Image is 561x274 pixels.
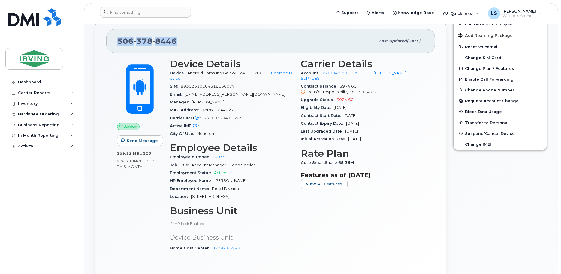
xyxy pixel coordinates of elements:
span: [DATE] [346,121,359,126]
span: Wireless Admin [502,13,536,18]
span: Initial Activation Date [301,137,348,141]
span: 8446 [152,37,177,46]
span: 309.32 MB [117,151,140,156]
span: [STREET_ADDRESS] [191,194,230,199]
span: Active [124,124,137,130]
a: Support [332,7,362,19]
span: 78B6FE6AA027 [202,108,234,112]
a: 82092.63748 [212,246,240,250]
span: $924.60 [336,97,354,102]
span: 378 [134,37,152,46]
span: Department Name [170,186,212,191]
span: Carrier IMEI [170,116,204,120]
span: [DATE] [334,105,347,110]
span: Home Cost Center [170,246,212,250]
span: Send Message [127,138,158,144]
span: [DATE] [407,39,420,43]
span: Email [170,92,185,97]
span: Account Manager - Food Service [192,163,256,167]
span: used [140,151,152,156]
span: 89302610104318166077 [181,84,235,88]
span: $974.60 [359,90,376,94]
span: HR Employee Name [170,178,214,183]
span: Transfer responsibility cost [307,90,358,94]
button: Add Roaming Package [454,29,547,41]
span: Upgrade Status [301,97,336,102]
span: Employee number [170,155,212,159]
button: Change Phone Number [454,85,547,95]
h3: Device Details [170,58,294,69]
button: Change SIM Card [454,52,547,63]
h3: Features as of [DATE] [301,171,424,179]
div: Quicklinks [439,7,483,19]
span: Change Plan / Features [465,66,514,71]
span: Account [301,71,321,75]
span: Suspend/Cancel Device [465,131,515,136]
button: View All Features [301,179,348,189]
span: [EMAIL_ADDRESS][PERSON_NAME][DOMAIN_NAME] [185,92,285,97]
p: HR Lock Enabled [170,221,294,226]
button: Change Plan / Features [454,63,547,74]
h3: Rate Plan [301,148,424,159]
span: $974.60 [301,84,424,95]
button: Request Account Change [454,95,547,106]
span: Add Roaming Package [458,33,513,39]
a: 209351 [212,155,228,159]
a: Alerts [362,7,388,19]
span: Contract Start Date [301,113,344,118]
span: [PERSON_NAME] [214,178,247,183]
span: Job Title [170,163,192,167]
p: Device Business Unit [170,233,294,242]
span: Retail Division [212,186,239,191]
span: Support [341,10,358,16]
button: Block Data Usage [454,106,547,117]
span: — [202,124,206,128]
span: Alerts [372,10,384,16]
div: Lisa Soucy [484,7,547,19]
span: Manager [170,100,192,104]
span: [PERSON_NAME] [502,9,536,13]
button: Transfer to Personal [454,117,547,128]
span: Quicklinks [450,11,472,16]
span: Knowledge Base [398,10,434,16]
button: Suspend/Cancel Device [454,128,547,139]
span: 506 [117,37,177,46]
span: [DATE] [348,137,361,141]
span: SIM [170,84,181,88]
span: 352693794115721 [204,116,244,120]
span: [DATE] [344,113,357,118]
span: Eligibility Date [301,105,334,110]
span: Last Upgraded Date [301,129,345,133]
span: MAC Address [170,108,202,112]
span: Active IMEI [170,124,202,128]
span: Last updated [379,39,407,43]
span: Contract Expiry Date [301,121,346,126]
span: Employment Status [170,171,214,175]
span: LS [491,10,497,17]
h3: Business Unit [170,205,294,216]
input: Find something... [100,7,191,18]
span: Contract balance [301,84,339,88]
span: [PERSON_NAME] [192,100,224,104]
span: included this month [117,159,155,169]
button: Change IMEI [454,139,547,150]
h3: Employee Details [170,142,294,153]
span: View All Features [306,181,342,187]
h3: Carrier Details [301,58,424,69]
span: 5.00 GB [117,159,133,163]
span: Android Samsung Galaxy S24 FE 128GB [187,71,266,75]
span: Active [214,171,226,175]
span: Enable Call Forwarding [465,77,514,82]
a: 0510948756 - Bell - CSL - [PERSON_NAME] SUPPLIES [301,71,406,81]
span: City Of Use [170,131,197,136]
button: Enable Call Forwarding [454,74,547,85]
span: Moncton [197,131,214,136]
button: Send Message [117,135,163,146]
a: Knowledge Base [388,7,438,19]
span: Device [170,71,187,75]
button: Reset Voicemail [454,41,547,52]
span: Corp SmartShare 65 36M [301,160,357,165]
span: Location [170,194,191,199]
span: [DATE] [345,129,358,133]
